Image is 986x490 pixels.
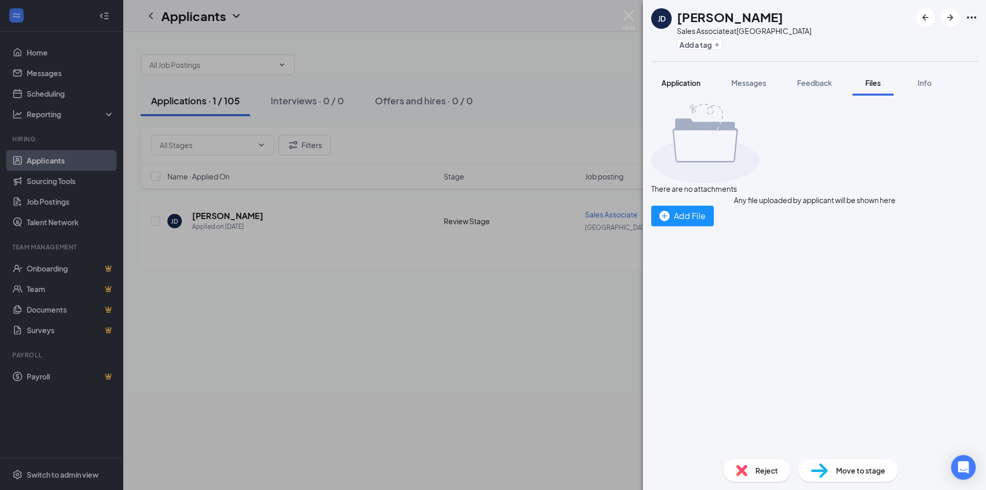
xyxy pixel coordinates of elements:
button: Add File [651,206,714,226]
div: JD [658,13,666,24]
span: Move to stage [836,465,885,476]
svg: ArrowLeftNew [919,11,932,24]
div: There are no attachments [651,183,978,194]
button: ArrowRight [941,8,959,27]
span: Info [918,78,932,87]
svg: Ellipses [965,11,978,24]
button: ArrowLeftNew [916,8,935,27]
button: PlusAdd a tag [677,39,723,50]
span: Messages [731,78,766,87]
svg: ArrowRight [944,11,956,24]
svg: Plus [714,42,720,48]
span: Application [661,78,700,87]
h1: [PERSON_NAME] [677,8,783,26]
span: Reject [755,465,778,476]
div: Open Intercom Messenger [951,455,976,480]
span: Feedback [797,78,832,87]
div: Any file uploaded by applicant will be shown here [734,194,896,206]
span: Files [865,78,881,87]
div: Add File [659,209,706,222]
div: Sales Associate at [GEOGRAPHIC_DATA] [677,26,811,36]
